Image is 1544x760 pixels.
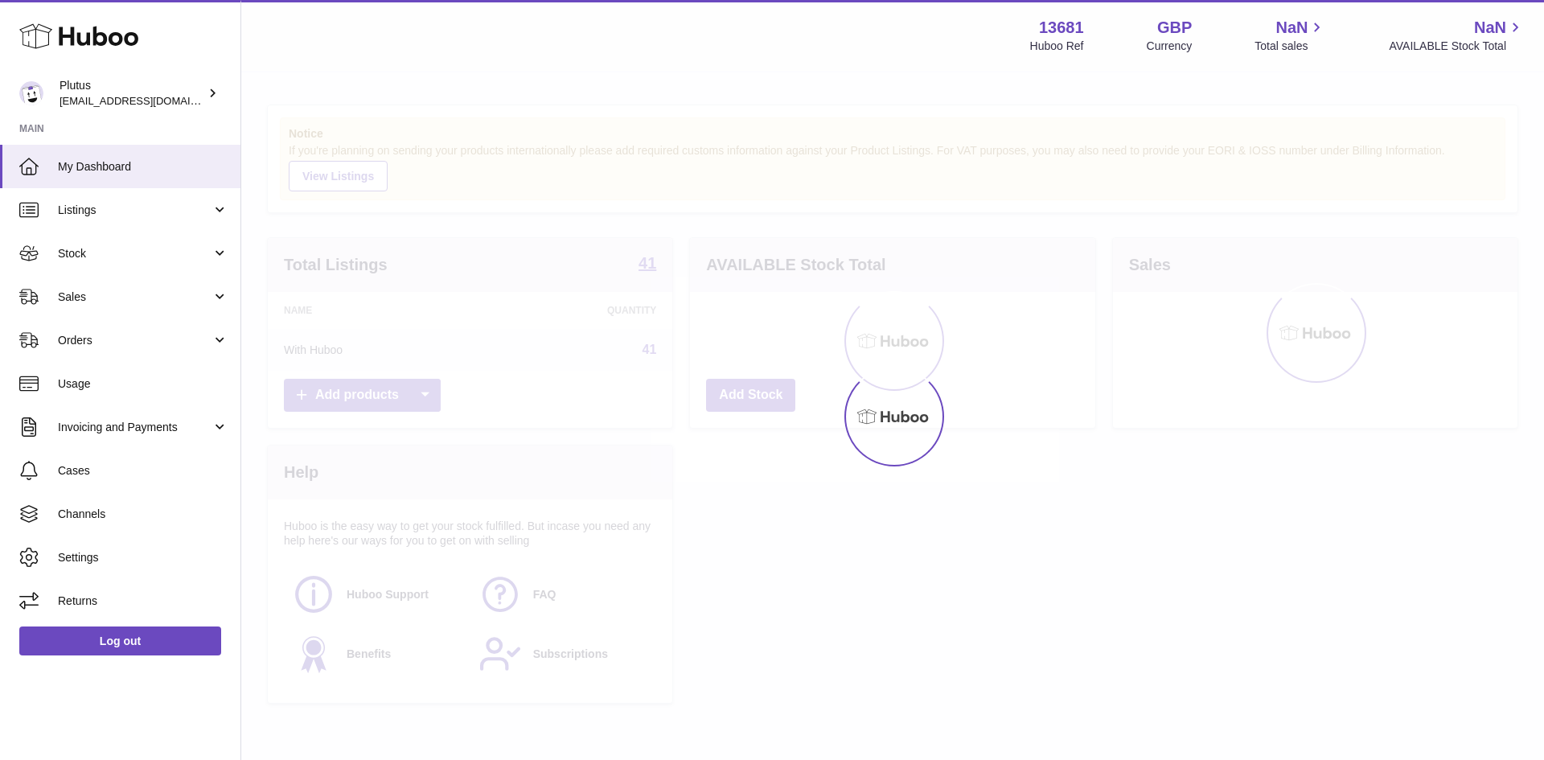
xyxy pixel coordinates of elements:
a: NaN AVAILABLE Stock Total [1389,17,1525,54]
strong: 13681 [1039,17,1084,39]
span: Cases [58,463,228,479]
img: internalAdmin-13681@internal.huboo.com [19,81,43,105]
span: NaN [1474,17,1506,39]
span: Settings [58,550,228,565]
span: Invoicing and Payments [58,420,211,435]
div: Huboo Ref [1030,39,1084,54]
span: Returns [58,594,228,609]
span: Total sales [1254,39,1326,54]
a: NaN Total sales [1254,17,1326,54]
span: Sales [58,290,211,305]
span: [EMAIL_ADDRESS][DOMAIN_NAME] [60,94,236,107]
div: Plutus [60,78,204,109]
span: My Dashboard [58,159,228,175]
div: Currency [1147,39,1193,54]
span: AVAILABLE Stock Total [1389,39,1525,54]
span: NaN [1275,17,1308,39]
span: Usage [58,376,228,392]
a: Log out [19,626,221,655]
strong: GBP [1157,17,1192,39]
span: Orders [58,333,211,348]
span: Listings [58,203,211,218]
span: Stock [58,246,211,261]
span: Channels [58,507,228,522]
